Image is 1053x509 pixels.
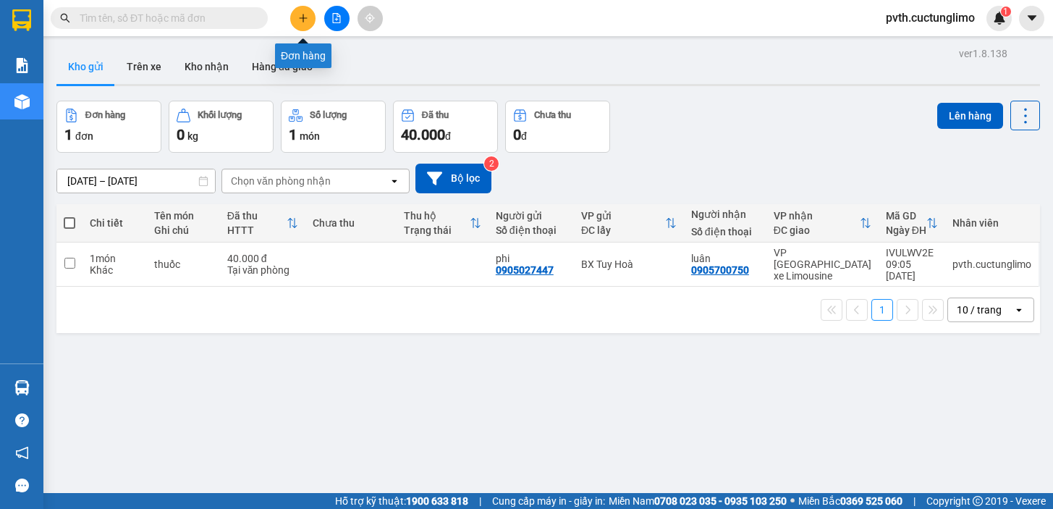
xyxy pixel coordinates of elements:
span: Miền Nam [609,493,787,509]
div: Số điện thoại [691,226,759,237]
div: Đơn hàng [275,43,331,68]
div: Đã thu [227,210,287,222]
div: Đã thu [422,110,449,120]
span: đ [521,130,527,142]
button: aim [358,6,383,31]
button: Kho nhận [173,49,240,84]
sup: 2 [484,156,499,171]
span: món [300,130,320,142]
div: HTTT [227,224,287,236]
div: thuốc [154,258,213,270]
th: Toggle SortBy [397,204,489,243]
button: Trên xe [115,49,173,84]
img: logo-vxr [12,9,31,31]
svg: open [389,175,400,187]
span: kg [187,130,198,142]
span: message [15,479,29,492]
span: plus [298,13,308,23]
button: Số lượng1món [281,101,386,153]
span: Hỗ trợ kỹ thuật: [335,493,468,509]
div: luân [691,253,759,264]
button: Lên hàng [937,103,1003,129]
span: 40.000 [401,126,445,143]
button: plus [290,6,316,31]
svg: open [1013,304,1025,316]
div: VP nhận [774,210,860,222]
span: 1 [1003,7,1008,17]
div: Người nhận [691,209,759,220]
div: IVULWV2E [886,247,938,258]
span: đ [445,130,451,142]
th: Toggle SortBy [220,204,305,243]
img: icon-new-feature [993,12,1006,25]
span: đơn [75,130,93,142]
div: VP [GEOGRAPHIC_DATA] xe Limousine [774,247,871,282]
div: Chi tiết [90,217,140,229]
span: question-circle [15,413,29,427]
div: Khối lượng [198,110,242,120]
span: | [913,493,915,509]
th: Toggle SortBy [879,204,945,243]
div: 0905700750 [691,264,749,276]
span: Miền Bắc [798,493,902,509]
div: Tại văn phòng [227,264,298,276]
div: phi [496,253,567,264]
div: Tên món [154,210,213,222]
span: notification [15,446,29,460]
button: file-add [324,6,350,31]
div: Người gửi [496,210,567,222]
button: Chưa thu0đ [505,101,610,153]
span: search [60,13,70,23]
strong: 1900 633 818 [406,495,468,507]
strong: 0369 525 060 [840,495,902,507]
button: caret-down [1019,6,1044,31]
div: ĐC giao [774,224,860,236]
sup: 1 [1001,7,1011,17]
div: 40.000 đ [227,253,298,264]
button: Hàng đã giao [240,49,324,84]
div: ĐC lấy [581,224,665,236]
input: Select a date range. [57,169,215,193]
span: copyright [973,496,983,506]
th: Toggle SortBy [574,204,684,243]
div: Đơn hàng [85,110,125,120]
span: ⚪️ [790,498,795,504]
div: pvth.cuctunglimo [952,258,1031,270]
div: ver 1.8.138 [959,46,1007,62]
div: Chưa thu [534,110,571,120]
div: Ngày ĐH [886,224,926,236]
span: Cung cấp máy in - giấy in: [492,493,605,509]
span: 1 [289,126,297,143]
strong: 0708 023 035 - 0935 103 250 [654,495,787,507]
span: aim [365,13,375,23]
span: caret-down [1025,12,1039,25]
div: Trạng thái [404,224,470,236]
div: Số điện thoại [496,224,567,236]
button: Bộ lọc [415,164,491,193]
img: warehouse-icon [14,94,30,109]
span: pvth.cuctunglimo [874,9,986,27]
div: 09:05 [DATE] [886,258,938,282]
img: solution-icon [14,58,30,73]
button: Khối lượng0kg [169,101,274,153]
div: Ghi chú [154,224,213,236]
th: Toggle SortBy [766,204,879,243]
div: Thu hộ [404,210,470,222]
div: BX Tuy Hoà [581,258,677,270]
div: Nhân viên [952,217,1031,229]
img: warehouse-icon [14,380,30,395]
div: Khác [90,264,140,276]
div: Số lượng [310,110,347,120]
div: Chưa thu [313,217,390,229]
button: Đã thu40.000đ [393,101,498,153]
div: 1 món [90,253,140,264]
div: Chọn văn phòng nhận [231,174,331,188]
span: 0 [513,126,521,143]
span: 1 [64,126,72,143]
span: file-add [331,13,342,23]
div: Mã GD [886,210,926,222]
input: Tìm tên, số ĐT hoặc mã đơn [80,10,250,26]
div: 0905027447 [496,264,554,276]
div: VP gửi [581,210,665,222]
div: 10 / trang [957,303,1002,317]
